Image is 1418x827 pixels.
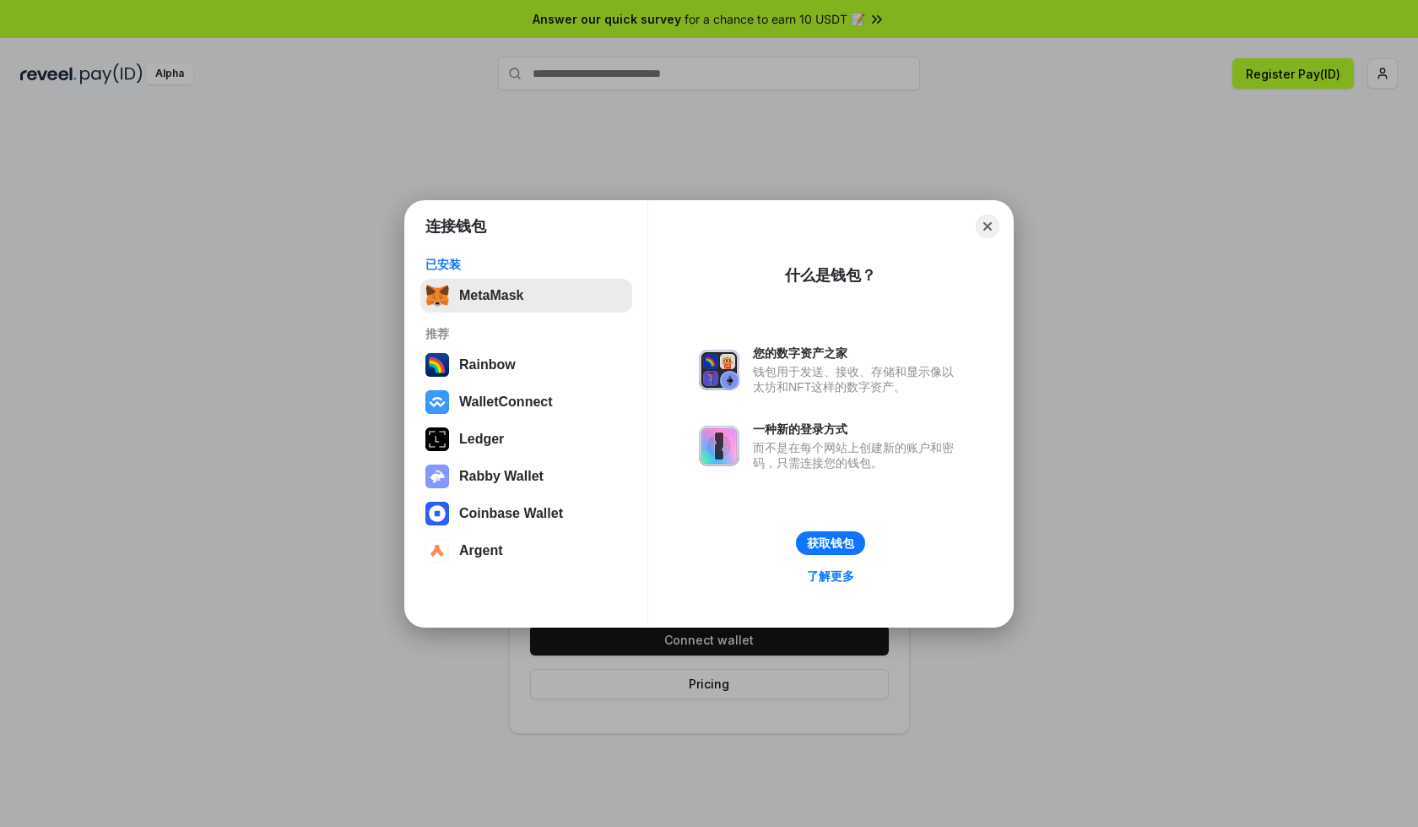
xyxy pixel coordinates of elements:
[420,422,632,456] button: Ledger
[420,385,632,419] button: WalletConnect
[425,390,449,414] img: svg+xml,%3Csvg%20width%3D%2228%22%20height%3D%2228%22%20viewBox%3D%220%200%2028%2028%22%20fill%3D...
[753,440,962,471] div: 而不是在每个网站上创建新的账户和密码，只需连接您的钱包。
[699,426,739,466] img: svg+xml,%3Csvg%20xmlns%3D%22http%3A%2F%2Fwww.w3.org%2F2000%2Fsvg%22%20fill%3D%22none%22%20viewBox...
[699,350,739,390] img: svg+xml,%3Csvg%20xmlns%3D%22http%3A%2F%2Fwww.w3.org%2F2000%2Fsvg%22%20fill%3D%22none%22%20viewBox...
[420,497,632,530] button: Coinbase Wallet
[797,565,864,587] a: 了解更多
[807,536,854,551] div: 获取钱包
[425,326,627,341] div: 推荐
[753,364,962,394] div: 钱包用于发送、接收、存储和显示像以太坊和NFT这样的数字资产。
[425,427,449,451] img: svg+xml,%3Csvg%20xmlns%3D%22http%3A%2F%2Fwww.w3.org%2F2000%2Fsvg%22%20width%3D%2228%22%20height%3...
[753,345,962,361] div: 您的数字资产之家
[425,465,449,488] img: svg+xml,%3Csvg%20xmlns%3D%22http%3A%2F%2Fwww.w3.org%2F2000%2Fsvg%22%20fill%3D%22none%22%20viewBox...
[807,569,854,584] div: 了解更多
[425,216,486,237] h1: 连接钱包
[420,348,632,382] button: Rainbow
[459,432,504,447] div: Ledger
[459,357,516,373] div: Rainbow
[420,534,632,568] button: Argent
[459,394,553,410] div: WalletConnect
[420,460,632,493] button: Rabby Wallet
[785,265,876,286] div: 什么是钱包？
[459,288,523,303] div: MetaMask
[420,279,632,313] button: MetaMask
[459,543,503,558] div: Argent
[425,539,449,563] img: svg+xml,%3Csvg%20width%3D%2228%22%20height%3D%2228%22%20viewBox%3D%220%200%2028%2028%22%20fill%3D...
[425,284,449,307] img: svg+xml,%3Csvg%20fill%3D%22none%22%20height%3D%2233%22%20viewBox%3D%220%200%2035%2033%22%20width%...
[976,215,999,238] button: Close
[796,531,865,555] button: 获取钱包
[753,422,962,437] div: 一种新的登录方式
[425,257,627,272] div: 已安装
[425,353,449,377] img: svg+xml,%3Csvg%20width%3D%22120%22%20height%3D%22120%22%20viewBox%3D%220%200%20120%20120%22%20fil...
[459,469,544,484] div: Rabby Wallet
[425,502,449,525] img: svg+xml,%3Csvg%20width%3D%2228%22%20height%3D%2228%22%20viewBox%3D%220%200%2028%2028%22%20fill%3D...
[459,506,563,521] div: Coinbase Wallet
